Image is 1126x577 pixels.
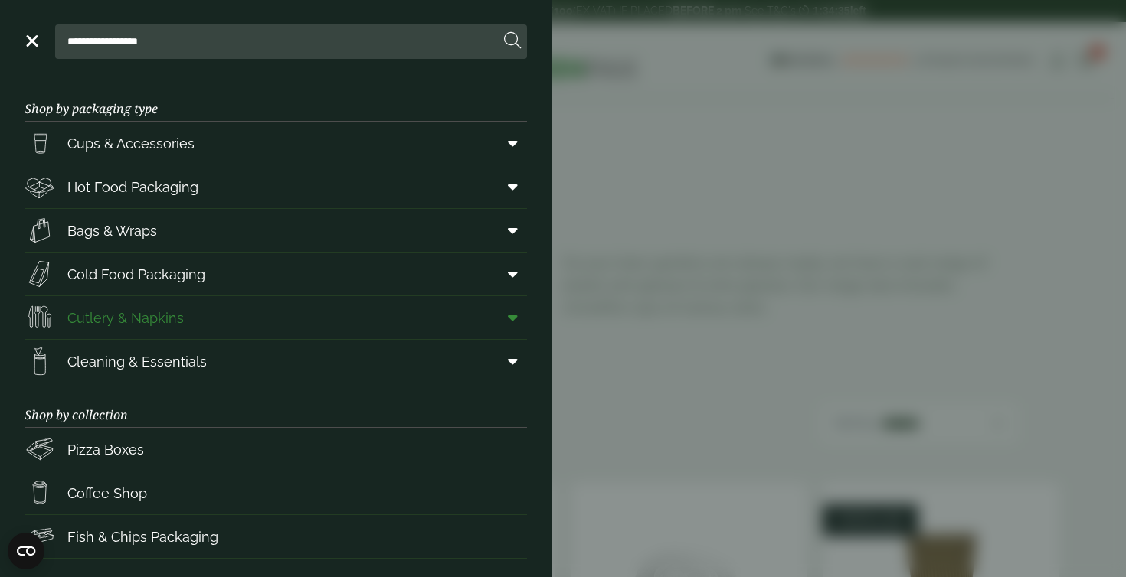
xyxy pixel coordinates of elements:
[25,521,55,552] img: FishNchip_box.svg
[25,383,527,428] h3: Shop by collection
[67,308,184,328] span: Cutlery & Napkins
[25,253,527,295] a: Cold Food Packaging
[25,471,527,514] a: Coffee Shop
[67,526,218,547] span: Fish & Chips Packaging
[8,533,44,569] button: Open CMP widget
[67,177,198,197] span: Hot Food Packaging
[25,77,527,122] h3: Shop by packaging type
[25,122,527,165] a: Cups & Accessories
[67,133,195,154] span: Cups & Accessories
[25,165,527,208] a: Hot Food Packaging
[25,209,527,252] a: Bags & Wraps
[25,302,55,333] img: Cutlery.svg
[67,351,207,372] span: Cleaning & Essentials
[25,296,527,339] a: Cutlery & Napkins
[67,264,205,285] span: Cold Food Packaging
[25,128,55,158] img: PintNhalf_cup.svg
[25,215,55,246] img: Paper_carriers.svg
[67,483,147,504] span: Coffee Shop
[25,346,55,377] img: open-wipe.svg
[25,434,55,465] img: Pizza_boxes.svg
[25,515,527,558] a: Fish & Chips Packaging
[25,259,55,289] img: Sandwich_box.svg
[25,340,527,383] a: Cleaning & Essentials
[25,171,55,202] img: Deli_box.svg
[67,220,157,241] span: Bags & Wraps
[25,478,55,508] img: HotDrink_paperCup.svg
[67,439,144,460] span: Pizza Boxes
[25,428,527,471] a: Pizza Boxes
